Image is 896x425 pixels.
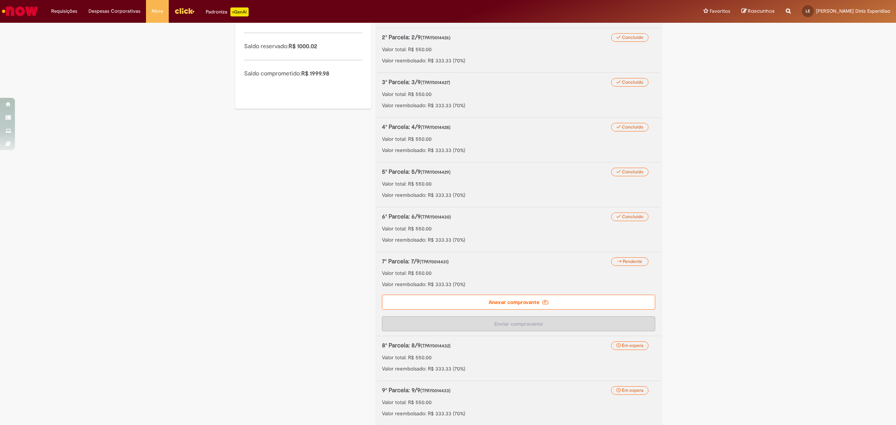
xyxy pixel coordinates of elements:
[382,180,655,187] p: Valor total: R$ 550.00
[382,168,616,176] p: 5ª Parcela: 5/9
[382,354,655,361] p: Valor total: R$ 550.00
[88,7,140,15] span: Despesas Corporativas
[623,258,642,264] span: Pendente
[382,146,655,154] p: Valor reembolsado: R$ 333.33 (70%)
[382,280,655,288] p: Valor reembolsado: R$ 333.33 (70%)
[382,191,655,199] p: Valor reembolsado: R$ 333.33 (70%)
[622,214,643,220] span: Concluído
[710,7,730,15] span: Favoritos
[382,236,655,243] p: Valor reembolsado: R$ 333.33 (70%)
[244,42,362,51] p: Saldo reservado:
[230,7,249,16] p: +GenAi
[382,269,655,277] p: Valor total: R$ 550.00
[622,342,643,348] span: Em espera
[1,4,39,19] img: ServiceNow
[382,341,616,350] p: 8ª Parcela: 8/9
[382,295,655,310] label: Anexar comprovante
[382,78,616,87] p: 3ª Parcela: 3/9
[301,70,329,77] span: R$ 1999.98
[382,225,655,232] p: Valor total: R$ 550.00
[421,169,451,175] span: (TPAY0014429)
[382,46,655,53] p: Valor total: R$ 550.00
[748,7,775,15] span: Rascunhos
[382,212,616,221] p: 6ª Parcela: 6/9
[382,90,655,98] p: Valor total: R$ 550.00
[244,69,362,78] p: Saldo comprometido:
[382,135,655,143] p: Valor total: R$ 550.00
[741,8,775,15] a: Rascunhos
[421,214,451,220] span: (TPAY0014430)
[421,35,451,41] span: (TPAY0014426)
[382,102,655,109] p: Valor reembolsado: R$ 333.33 (70%)
[420,388,451,394] span: (TPAY0014433)
[382,57,655,64] p: Valor reembolsado: R$ 333.33 (70%)
[420,259,449,265] span: (TPAY0014431)
[421,80,450,86] span: (TPAY0014427)
[382,365,655,372] p: Valor reembolsado: R$ 333.33 (70%)
[382,257,616,266] p: 7ª Parcela: 7/9
[382,33,616,42] p: 2ª Parcela: 2/9
[816,8,890,14] span: [PERSON_NAME] Diniz Esperidiao
[152,7,163,15] span: More
[174,5,195,16] img: click_logo_yellow_360x200.png
[421,124,451,130] span: (TPAY0014428)
[382,398,655,406] p: Valor total: R$ 550.00
[206,7,249,16] div: Padroniza
[622,34,643,40] span: Concluído
[289,43,317,50] span: R$ 1000.02
[622,79,643,85] span: Concluído
[806,9,810,13] span: LE
[382,410,655,417] p: Valor reembolsado: R$ 333.33 (70%)
[622,169,643,175] span: Concluído
[382,386,616,395] p: 9ª Parcela: 9/9
[622,124,643,130] span: Concluído
[622,387,643,393] span: Em espera
[421,343,451,349] span: (TPAY0014432)
[382,123,616,131] p: 4ª Parcela: 4/9
[51,7,77,15] span: Requisições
